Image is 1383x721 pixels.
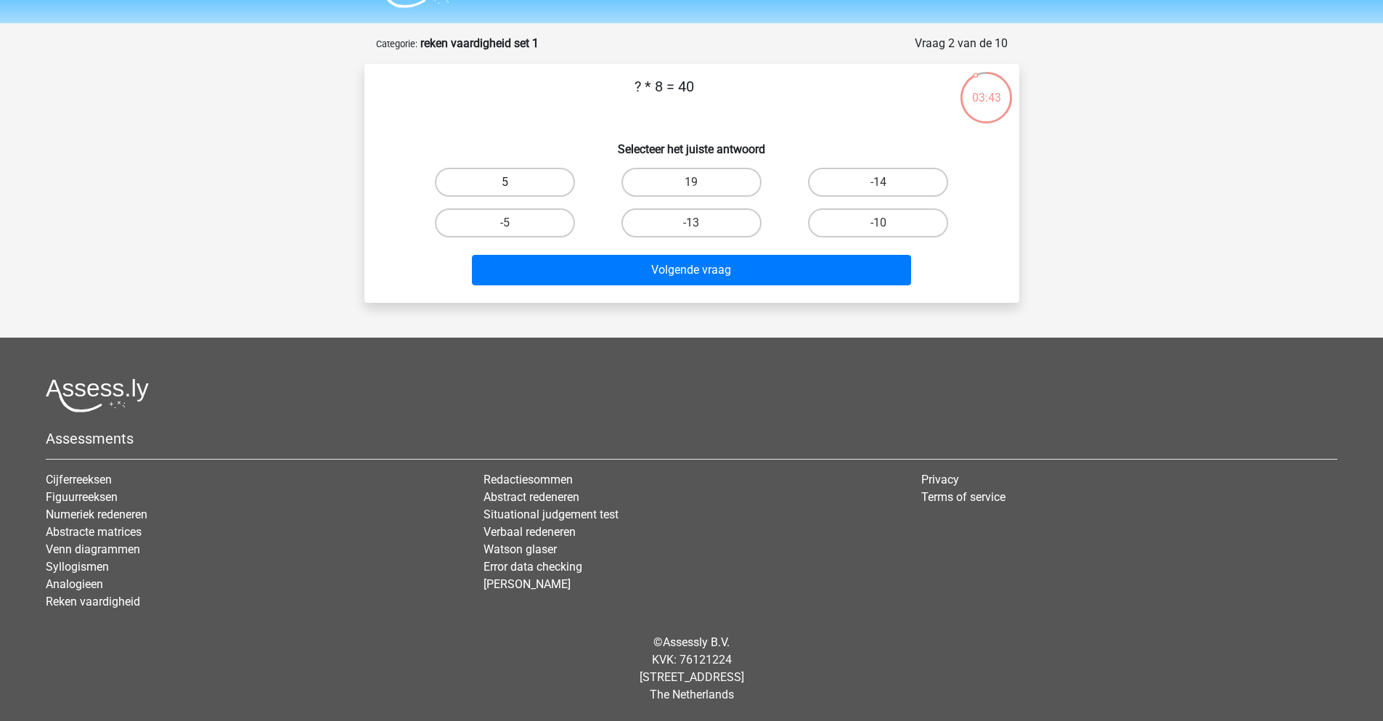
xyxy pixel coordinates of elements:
[808,168,948,197] label: -14
[621,208,762,237] label: -13
[46,560,109,574] a: Syllogismen
[921,473,959,486] a: Privacy
[46,490,118,504] a: Figuurreeksen
[376,38,417,49] small: Categorie:
[921,490,1005,504] a: Terms of service
[959,70,1013,107] div: 03:43
[46,542,140,556] a: Venn diagrammen
[472,255,911,285] button: Volgende vraag
[484,473,573,486] a: Redactiesommen
[663,635,730,649] a: Assessly B.V.
[621,168,762,197] label: 19
[388,76,942,119] p: ? * 8 = 40
[484,542,557,556] a: Watson glaser
[46,473,112,486] a: Cijferreeksen
[484,577,571,591] a: [PERSON_NAME]
[484,560,582,574] a: Error data checking
[35,622,1348,715] div: © KVK: 76121224 [STREET_ADDRESS] The Netherlands
[46,577,103,591] a: Analogieen
[420,36,539,50] strong: reken vaardigheid set 1
[388,131,996,156] h6: Selecteer het juiste antwoord
[808,208,948,237] label: -10
[484,508,619,521] a: Situational judgement test
[484,490,579,504] a: Abstract redeneren
[915,35,1008,52] div: Vraag 2 van de 10
[46,378,149,412] img: Assessly logo
[435,208,575,237] label: -5
[46,430,1337,447] h5: Assessments
[46,595,140,608] a: Reken vaardigheid
[46,508,147,521] a: Numeriek redeneren
[46,525,142,539] a: Abstracte matrices
[435,168,575,197] label: 5
[484,525,576,539] a: Verbaal redeneren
